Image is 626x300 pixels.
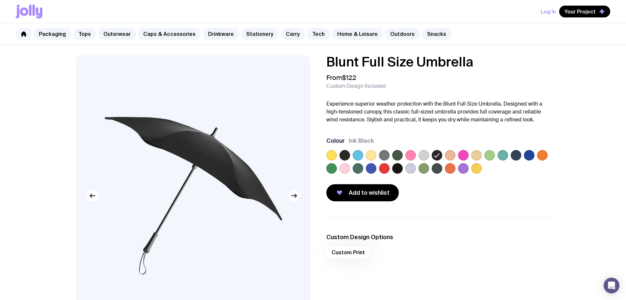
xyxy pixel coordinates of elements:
[326,184,399,201] button: Add to wishlist
[385,28,420,40] a: Outdoors
[326,137,345,145] h3: Colour
[326,74,356,82] span: From
[241,28,279,40] a: Stationery
[349,137,374,145] span: Ink Black
[349,189,390,197] span: Add to wishlist
[307,28,330,40] a: Tech
[332,28,383,40] a: Home & Leisure
[34,28,71,40] a: Packaging
[604,278,619,293] div: Open Intercom Messenger
[138,28,201,40] a: Caps & Accessories
[203,28,239,40] a: Drinkware
[342,73,356,82] span: $122
[326,83,386,89] span: Custom Design Included
[73,28,96,40] a: Tops
[559,6,610,17] button: Your Project
[98,28,136,40] a: Outerwear
[564,8,596,15] span: Your Project
[326,55,550,68] h1: Blunt Full Size Umbrella
[326,233,550,241] h3: Custom Design Options
[541,6,556,17] button: Log In
[422,28,451,40] a: Snacks
[326,100,550,124] p: Experience superior weather protection with the Blunt Full Size Umbrella. Designed with a high-te...
[281,28,305,40] a: Carry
